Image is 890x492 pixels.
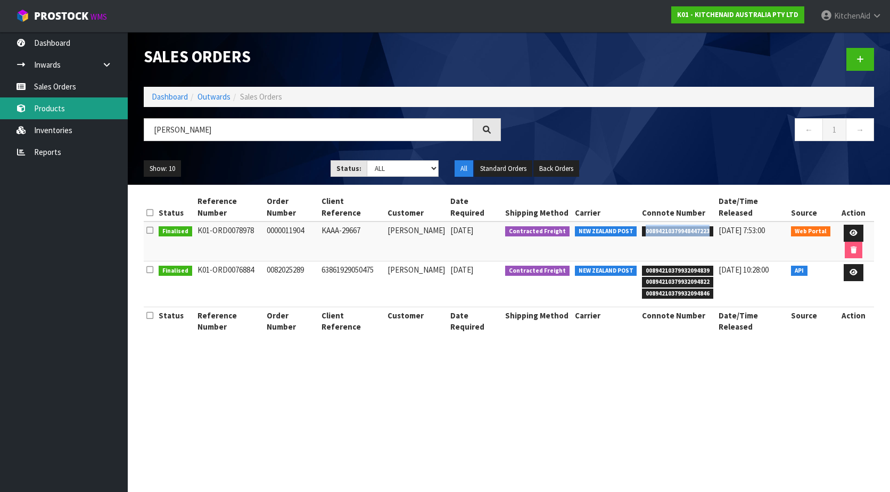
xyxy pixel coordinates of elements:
[385,193,448,222] th: Customer
[572,193,640,222] th: Carrier
[642,289,713,299] span: 00894210379932094846
[448,193,502,222] th: Date Required
[144,118,473,141] input: Search sales orders
[336,164,361,173] strong: Status:
[159,266,192,276] span: Finalised
[385,222,448,261] td: [PERSON_NAME]
[34,9,88,23] span: ProStock
[240,92,282,102] span: Sales Orders
[716,307,789,335] th: Date/Time Released
[450,225,473,235] span: [DATE]
[156,307,195,335] th: Status
[156,193,195,222] th: Status
[264,222,319,261] td: 0000011904
[788,307,833,335] th: Source
[834,11,870,21] span: KitchenAid
[639,193,716,222] th: Connote Number
[264,307,319,335] th: Order Number
[822,118,846,141] a: 1
[450,265,473,275] span: [DATE]
[719,265,769,275] span: [DATE] 10:28:00
[195,193,264,222] th: Reference Number
[642,226,713,237] span: 00894210379948447223
[505,226,570,237] span: Contracted Freight
[846,118,874,141] a: →
[791,226,830,237] span: Web Portal
[572,307,640,335] th: Carrier
[144,48,501,66] h1: Sales Orders
[795,118,823,141] a: ←
[505,266,570,276] span: Contracted Freight
[319,193,385,222] th: Client Reference
[502,193,572,222] th: Shipping Method
[90,12,107,22] small: WMS
[833,193,874,222] th: Action
[642,277,713,288] span: 00894210379932094822
[719,225,765,235] span: [DATE] 7:53:00
[144,160,181,177] button: Show: 10
[197,92,230,102] a: Outwards
[791,266,807,276] span: API
[195,222,264,261] td: K01-ORD0078978
[575,226,637,237] span: NEW ZEALAND POST
[319,307,385,335] th: Client Reference
[264,261,319,307] td: 0082025289
[319,222,385,261] td: KAAA-29667
[195,261,264,307] td: K01-ORD0076884
[474,160,532,177] button: Standard Orders
[152,92,188,102] a: Dashboard
[833,307,874,335] th: Action
[385,307,448,335] th: Customer
[448,307,502,335] th: Date Required
[642,266,713,276] span: 00894210379932094839
[195,307,264,335] th: Reference Number
[788,193,833,222] th: Source
[533,160,579,177] button: Back Orders
[16,9,29,22] img: cube-alt.png
[639,307,716,335] th: Connote Number
[264,193,319,222] th: Order Number
[455,160,473,177] button: All
[575,266,637,276] span: NEW ZEALAND POST
[159,226,192,237] span: Finalised
[517,118,874,144] nav: Page navigation
[502,307,572,335] th: Shipping Method
[319,261,385,307] td: 63861929050475
[385,261,448,307] td: [PERSON_NAME]
[677,10,798,19] strong: K01 - KITCHENAID AUSTRALIA PTY LTD
[716,193,789,222] th: Date/Time Released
